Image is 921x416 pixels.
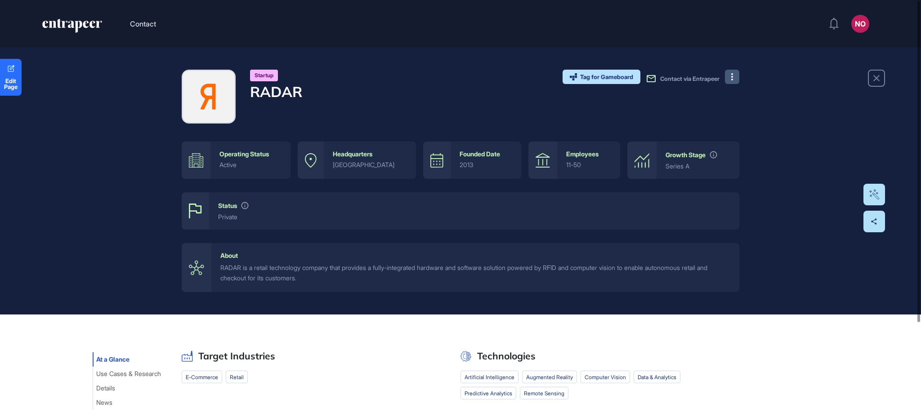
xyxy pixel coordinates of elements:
li: augmented reality [522,371,577,383]
li: data & analytics [634,371,680,383]
div: Employees [566,150,599,158]
li: predictive analytics [460,387,516,399]
li: retail [226,371,248,383]
button: NO [851,15,869,33]
span: Contact via Entrapeer [660,75,720,82]
button: At a Glance [93,352,133,367]
h4: RADAR [250,83,302,100]
span: News [96,399,112,406]
img: RADAR-logo [183,71,234,122]
span: At a Glance [96,356,130,363]
button: Use Cases & Research [93,367,165,381]
span: Details [96,385,115,392]
span: Use Cases & Research [96,370,161,377]
span: Tag for Gameboard [580,74,633,80]
li: computer vision [581,371,630,383]
button: Contact via Entrapeer [646,73,720,84]
li: Remote Sensing [520,387,568,399]
div: Series A [666,163,730,170]
div: [GEOGRAPHIC_DATA] [333,161,407,168]
div: Status [218,202,237,209]
button: Details [93,381,119,395]
li: e-commerce [182,371,222,383]
li: artificial intelligence [460,371,519,383]
div: Startup [250,70,278,81]
div: About [220,252,238,259]
div: Operating Status [219,150,269,158]
div: Growth Stage [666,151,706,159]
div: active [219,161,282,168]
div: private [218,213,730,221]
a: entrapeer-logo [41,19,103,36]
h2: Target Industries [198,350,275,362]
button: News [93,395,116,410]
div: 11-50 [566,161,611,168]
div: Headquarters [333,150,372,158]
div: Founded Date [460,150,500,158]
div: RADAR is a retail technology company that provides a fully-integrated hardware and software solut... [220,263,730,283]
button: Contact [130,18,156,30]
h2: Technologies [477,350,536,362]
div: 2013 [460,161,513,168]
